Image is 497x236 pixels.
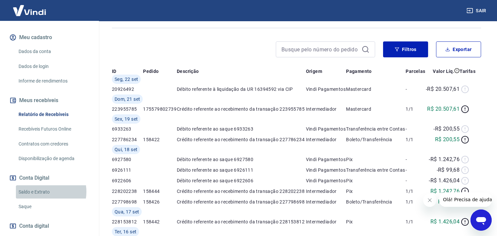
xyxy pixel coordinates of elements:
p: Pagamento [346,68,372,75]
iframe: Botão para abrir a janela de mensagens [471,209,492,231]
p: 223955785 [112,106,143,112]
a: Saldo e Extrato [16,185,91,199]
p: 1/1 [406,199,425,205]
p: - [406,86,425,92]
span: Dom, 21 set [115,96,140,102]
p: Mastercard [346,106,406,112]
p: Intermediador [306,188,346,195]
p: 6927580 [112,156,143,163]
p: Intermediador [306,218,346,225]
p: Tarifas [460,68,475,75]
input: Busque pelo número do pedido [281,44,359,54]
a: Saque [16,200,91,213]
p: Crédito referente ao recebimento da transação 227786234 [177,136,306,143]
p: 228153812 [112,218,143,225]
p: Vindi Pagamentos [306,177,346,184]
p: -R$ 200,55 [433,125,460,133]
p: 227786234 [112,136,143,143]
p: - [406,177,425,184]
p: 6933263 [112,126,143,132]
p: 1/1 [406,136,425,143]
p: Débito referente ao saque 6927580 [177,156,306,163]
p: R$ 200,55 [435,136,460,144]
p: 158422 [143,136,177,143]
p: R$ 1.242,76 [430,187,460,195]
p: 6922606 [112,177,143,184]
p: -R$ 1.242,76 [429,155,460,163]
p: Descrição [177,68,199,75]
span: Olá! Precisa de ajuda? [4,5,56,10]
p: 1/1 [406,188,425,195]
p: - [406,167,425,173]
p: Transferência entre Contas [346,126,406,132]
p: -R$ 99,68 [437,166,460,174]
span: Seg, 22 set [115,76,138,83]
p: Pix [346,156,406,163]
p: - [406,126,425,132]
span: Conta digital [19,221,49,231]
p: Vindi Pagamentos [306,126,346,132]
a: Dados de login [16,60,91,73]
a: Informe de rendimentos [16,74,91,88]
p: Intermediador [306,199,346,205]
button: Filtros [383,41,428,57]
p: R$ 20.507,61 [427,105,460,113]
p: 227798698 [112,199,143,205]
span: Ter, 16 set [115,228,136,235]
p: 175579802739 [143,106,177,112]
a: Disponibilização de agenda [16,152,91,165]
p: Boleto/Transferência [346,136,406,143]
a: Recebíveis Futuros Online [16,122,91,136]
p: 228202238 [112,188,143,195]
button: Meus recebíveis [8,93,91,108]
button: Conta Digital [8,171,91,185]
p: Valor Líq. [433,68,454,75]
p: Débito referente ao saque 6926111 [177,167,306,173]
p: Vindi Pagamentos [306,156,346,163]
p: Débito referente ao saque 6922606 [177,177,306,184]
p: 20926492 [112,86,143,92]
p: Vindi Pagamentos [306,167,346,173]
p: Origem [306,68,322,75]
span: Qua, 17 set [115,208,139,215]
p: Crédito referente ao recebimento da transação 228153812 [177,218,306,225]
a: Contratos com credores [16,137,91,151]
p: -R$ 20.507,61 [426,85,460,93]
p: Boleto/Transferência [346,199,406,205]
img: Vindi [8,0,51,21]
p: Débito referente à liquidação da UR 16394592 via CIP [177,86,306,92]
p: Mastercard [346,86,406,92]
p: Crédito referente ao recebimento da transação 227798698 [177,199,306,205]
iframe: Fechar mensagem [423,194,436,207]
p: Parcelas [406,68,425,75]
p: 1/1 [406,218,425,225]
a: Conta digital [8,219,91,233]
p: Pix [346,177,406,184]
iframe: Mensagem da empresa [439,192,492,207]
p: Vindi Pagamentos [306,86,346,92]
p: Crédito referente ao recebimento da transação 228202238 [177,188,306,195]
p: 158426 [143,199,177,205]
p: ID [112,68,117,75]
button: Meu cadastro [8,30,91,45]
p: Pix [346,218,406,225]
p: 158444 [143,188,177,195]
p: Intermediador [306,106,346,112]
p: 158442 [143,218,177,225]
p: Débito referente ao saque 6933263 [177,126,306,132]
button: Sair [465,5,489,17]
p: Intermediador [306,136,346,143]
p: Crédito referente ao recebimento da transação 223955785 [177,106,306,112]
a: Relatório de Recebíveis [16,108,91,121]
a: Dados da conta [16,45,91,58]
p: Pedido [143,68,159,75]
p: 1/1 [406,106,425,112]
p: Pix [346,188,406,195]
span: Sex, 19 set [115,116,138,122]
button: Exportar [436,41,481,57]
p: 6926111 [112,167,143,173]
p: Transferência entre Contas [346,167,406,173]
span: Qui, 18 set [115,146,137,153]
p: R$ 1.426,04 [430,218,460,226]
p: -R$ 1.426,04 [429,177,460,185]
